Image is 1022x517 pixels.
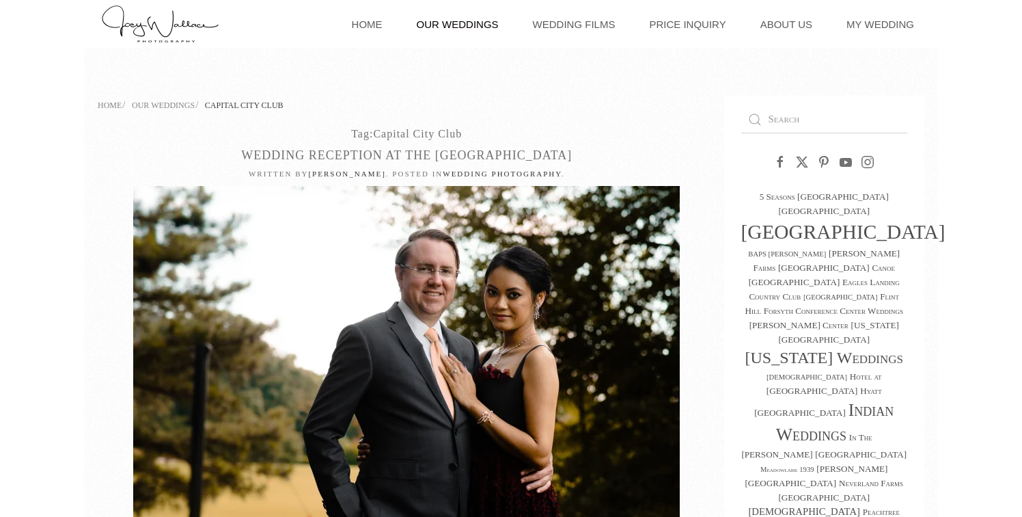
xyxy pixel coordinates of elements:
input: Search [741,106,908,133]
a: Wedding reception at the Capital City Club [133,360,680,374]
a: Bogle Farms (2 items) [753,248,900,273]
a: Hotel at Avalon (2 items) [766,371,882,396]
a: Meadowlark 1939 (1 item) [760,466,814,473]
a: Forsyth Conference Center Weddings (2 items) [764,306,903,316]
a: Ashton Gardens (2 items) [778,206,870,216]
a: Fernbank Museum (1 item) [803,293,878,301]
span: Capital City Club [205,101,284,110]
a: Hyatt Atlanta (2 items) [754,386,881,418]
span: Capital City Club [373,128,462,140]
a: Flint Hill (2 items) [745,291,900,316]
a: Bradford House and Garden (2 items) [778,263,870,273]
a: [PERSON_NAME] [308,170,385,178]
a: Neverland Farms (2 items) [839,478,903,488]
a: Canoe Atlanta (2 items) [749,263,896,287]
nav: Breadcrumb [98,96,716,113]
a: Home [98,101,122,110]
a: In The Woods (2 items) [741,432,872,460]
a: Old Mill Park (2 items) [778,492,870,503]
a: Georgia Weddings (18 items) [745,349,903,367]
a: Frazer Center (2 items) [749,320,848,330]
a: Our Weddings [132,101,195,110]
a: Georgia Tech Conference Center (2 items) [778,320,898,345]
a: Atlanta (46 items) [741,221,945,243]
a: King Plow Arts Center (2 items) [815,449,907,460]
a: BAPS Shri Swaminarayan Mandir (1 item) [748,250,826,258]
a: 5 Seasons Atlanta (2 items) [760,191,889,202]
h1: Tag: [98,127,716,142]
p: Written by . Posted in . [98,168,716,180]
a: Eagles Landing Country Club (2 items) [749,277,899,302]
a: Wedding Photography [443,170,562,178]
a: Wedding Reception at the [GEOGRAPHIC_DATA] [241,148,572,162]
a: Pakistani (3 items) [748,506,860,517]
a: Morgan View Farm (2 items) [745,464,888,488]
a: Holy Trinity Catholic Church (1 item) [766,373,847,381]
